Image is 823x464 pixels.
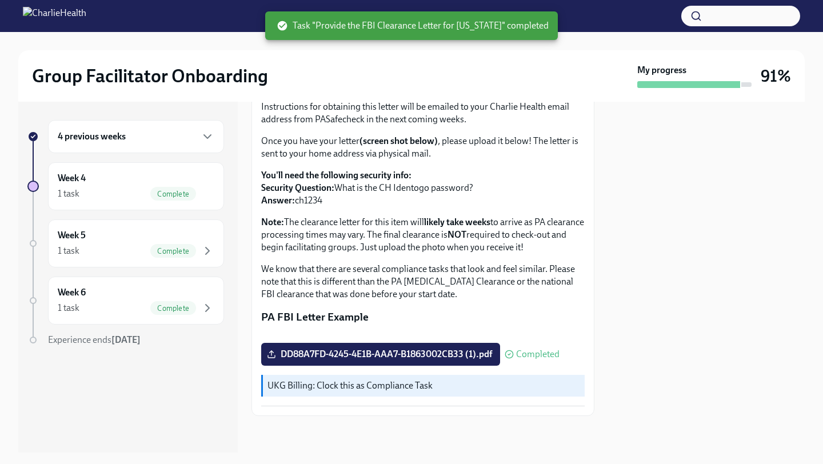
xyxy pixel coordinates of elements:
a: Week 41 taskComplete [27,162,224,210]
h6: 4 previous weeks [58,130,126,143]
strong: NOT [448,229,466,240]
span: Experience ends [48,334,141,345]
span: Complete [150,190,196,198]
span: DD88A7FD-4245-4E1B-AAA7-B1863002CB33 (1).pdf [269,349,492,360]
h3: 91% [761,66,791,86]
p: UKG Billing: Clock this as Compliance Task [267,379,580,392]
p: The clearance letter for this item will to arrive as PA clearance processing times may vary. The ... [261,216,585,254]
span: Task "Provide the FBI Clearance Letter for [US_STATE]" completed [277,19,549,32]
p: What is the CH Identogo password? ch1234 [261,169,585,207]
strong: [DATE] [111,334,141,345]
strong: Note: [261,217,284,227]
h6: Week 5 [58,229,86,242]
h6: Week 4 [58,172,86,185]
strong: likely take weeks [424,217,490,227]
span: Completed [516,350,560,359]
p: We know that there are several compliance tasks that look and feel similar. Please note that this... [261,263,585,301]
p: Instructions for obtaining this letter will be emailed to your Charlie Health email address from ... [261,101,585,126]
strong: Security Question: [261,182,334,193]
strong: My progress [637,64,686,77]
h6: Week 6 [58,286,86,299]
strong: (screen shot below) [359,135,438,146]
label: DD88A7FD-4245-4E1B-AAA7-B1863002CB33 (1).pdf [261,343,500,366]
img: CharlieHealth [23,7,86,25]
div: 1 task [58,245,79,257]
h2: Group Facilitator Onboarding [32,65,268,87]
div: 1 task [58,187,79,200]
p: Once you have your letter , please upload it below! The letter is sent to your home address via p... [261,135,585,160]
p: PA FBI Letter Example [261,310,585,325]
strong: Answer: [261,195,295,206]
a: Week 61 taskComplete [27,277,224,325]
span: Complete [150,304,196,313]
div: 4 previous weeks [48,120,224,153]
strong: You'll need the following security info: [261,170,411,181]
a: Week 51 taskComplete [27,219,224,267]
span: Complete [150,247,196,255]
div: 1 task [58,302,79,314]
